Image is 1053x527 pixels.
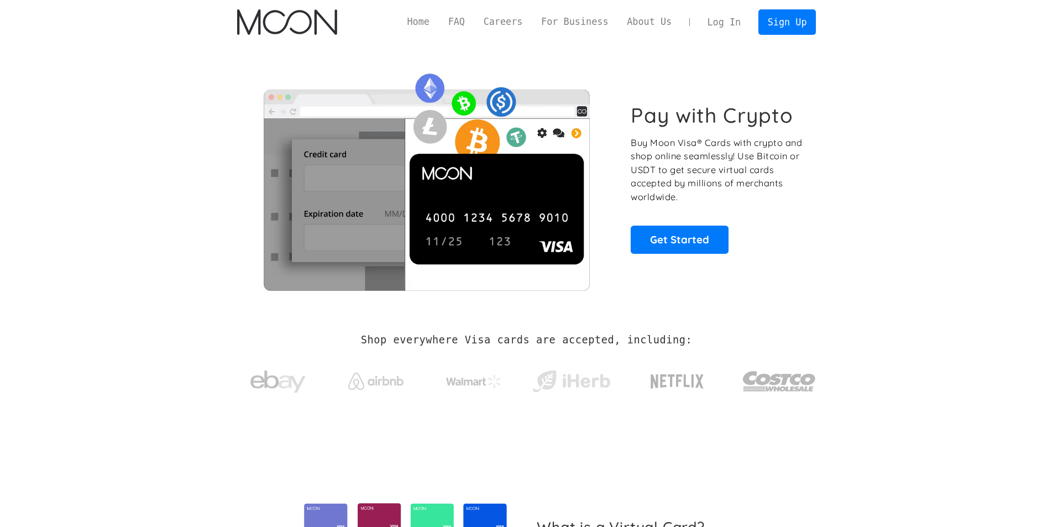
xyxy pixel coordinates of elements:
p: Buy Moon Visa® Cards with crypto and shop online seamlessly! Use Bitcoin or USDT to get secure vi... [631,136,804,204]
a: Costco [742,349,816,408]
img: Costco [742,361,816,402]
a: Netflix [628,357,727,401]
a: Home [398,15,439,29]
h1: Pay with Crypto [631,103,793,128]
a: Careers [474,15,532,29]
a: home [237,9,337,35]
a: ebay [237,353,319,405]
img: Moon Cards let you spend your crypto anywhere Visa is accepted. [237,66,616,290]
a: Airbnb [334,362,417,395]
h2: Shop everywhere Visa cards are accepted, including: [361,334,692,346]
a: Get Started [631,226,729,253]
a: FAQ [439,15,474,29]
img: Moon Logo [237,9,337,35]
a: Log In [698,10,750,34]
a: Walmart [432,364,515,394]
img: Walmart [446,375,501,388]
a: About Us [617,15,681,29]
img: Airbnb [348,373,404,390]
img: ebay [250,364,306,399]
a: iHerb [530,356,612,401]
img: iHerb [530,367,612,396]
a: Sign Up [758,9,816,34]
a: For Business [532,15,617,29]
img: Netflix [649,368,705,395]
